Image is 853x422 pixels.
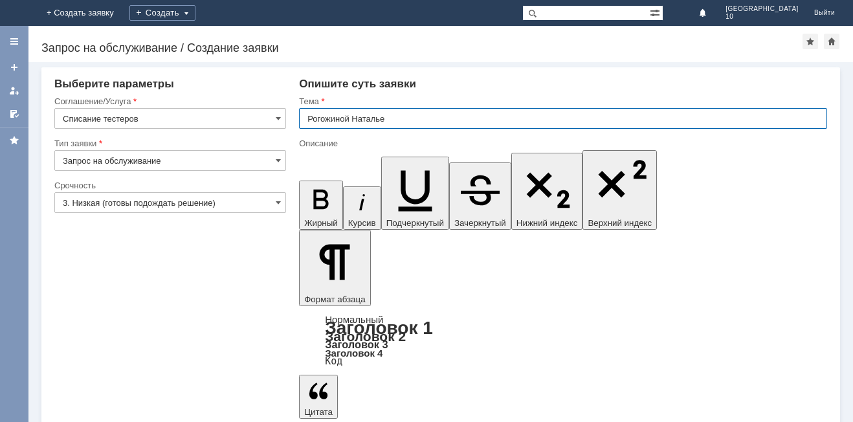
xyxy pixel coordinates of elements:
div: Соглашение/Услуга [54,97,283,105]
span: Зачеркнутый [454,218,506,228]
div: Описание [299,139,825,148]
span: Формат абзаца [304,294,365,304]
a: Нормальный [325,314,383,325]
span: Опишите суть заявки [299,78,416,90]
span: Курсив [348,218,376,228]
button: Подчеркнутый [381,157,449,230]
a: Заголовок 2 [325,329,406,344]
button: Цитата [299,375,338,419]
span: [GEOGRAPHIC_DATA] [726,5,799,13]
button: Нижний индекс [511,153,583,230]
span: Расширенный поиск [650,6,663,18]
div: Добавить в избранное [803,34,818,49]
a: Код [325,355,342,367]
span: Нижний индекс [516,218,578,228]
div: Срочность [54,181,283,190]
button: Курсив [343,186,381,230]
div: Создать [129,5,195,21]
div: Запрос на обслуживание / Создание заявки [41,41,803,54]
a: Мои заявки [4,80,25,101]
span: Жирный [304,218,338,228]
button: Зачеркнутый [449,162,511,230]
a: Заголовок 1 [325,318,433,338]
a: Заголовок 4 [325,348,382,359]
a: Мои согласования [4,104,25,124]
span: Выберите параметры [54,78,174,90]
div: Сделать домашней страницей [824,34,839,49]
a: Создать заявку [4,57,25,78]
div: Тема [299,97,825,105]
button: Жирный [299,181,343,230]
div: Формат абзаца [299,315,827,366]
span: Подчеркнутый [386,218,444,228]
button: Формат абзаца [299,230,370,306]
div: Тип заявки [54,139,283,148]
span: Верхний индекс [588,218,652,228]
span: 10 [726,13,799,21]
button: Верхний индекс [582,150,657,230]
span: Цитата [304,407,333,417]
a: Заголовок 3 [325,339,388,350]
